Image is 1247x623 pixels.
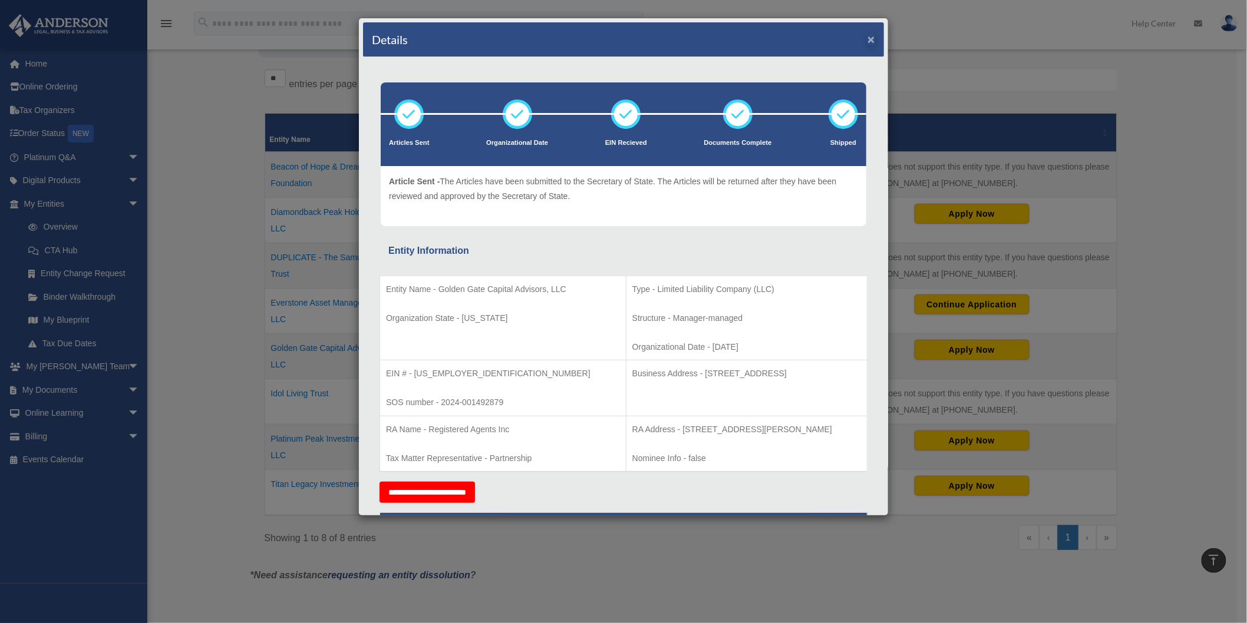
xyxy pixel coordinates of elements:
div: Entity Information [388,243,859,259]
p: EIN # - [US_EMPLOYER_IDENTIFICATION_NUMBER] [386,366,620,381]
th: Tax Information [380,513,867,542]
p: EIN Recieved [605,137,647,149]
button: × [867,33,875,45]
p: Entity Name - Golden Gate Capital Advisors, LLC [386,282,620,297]
p: Business Address - [STREET_ADDRESS] [632,366,861,381]
p: RA Address - [STREET_ADDRESS][PERSON_NAME] [632,422,861,437]
span: Article Sent - [389,177,440,186]
p: Structure - Manager-managed [632,311,861,326]
p: Organization State - [US_STATE] [386,311,620,326]
p: Shipped [829,137,858,149]
p: Documents Complete [704,137,771,149]
p: Organizational Date - [DATE] [632,340,861,354]
p: Tax Matter Representative - Partnership [386,451,620,466]
p: Articles Sent [389,137,429,149]
h4: Details [372,31,408,48]
p: Nominee Info - false [632,451,861,466]
p: Organizational Date [486,137,548,149]
p: The Articles have been submitted to the Secretary of State. The Articles will be returned after t... [389,174,858,203]
p: SOS number - 2024-001492879 [386,395,620,410]
p: RA Name - Registered Agents Inc [386,422,620,437]
p: Type - Limited Liability Company (LLC) [632,282,861,297]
